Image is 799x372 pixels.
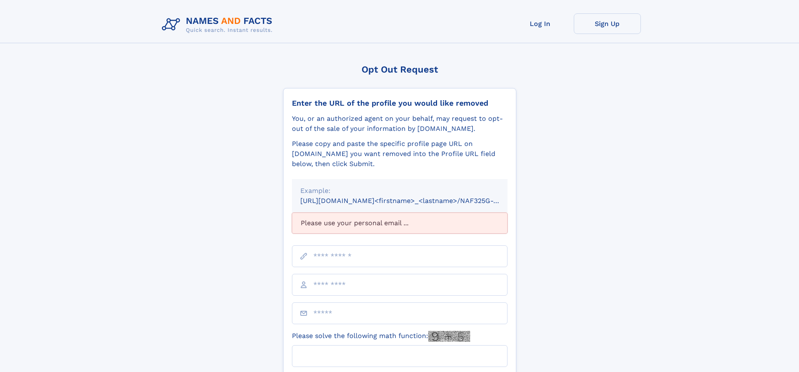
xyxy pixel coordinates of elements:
label: Please solve the following math function: [292,331,470,342]
img: Logo Names and Facts [159,13,279,36]
a: Log In [507,13,574,34]
div: Please copy and paste the specific profile page URL on [DOMAIN_NAME] you want removed into the Pr... [292,139,508,169]
div: Please use your personal email ... [292,213,508,234]
div: Enter the URL of the profile you would like removed [292,99,508,108]
a: Sign Up [574,13,641,34]
div: Opt Out Request [283,64,516,75]
small: [URL][DOMAIN_NAME]<firstname>_<lastname>/NAF325G-xxxxxxxx [300,197,523,205]
div: You, or an authorized agent on your behalf, may request to opt-out of the sale of your informatio... [292,114,508,134]
div: Example: [300,186,499,196]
